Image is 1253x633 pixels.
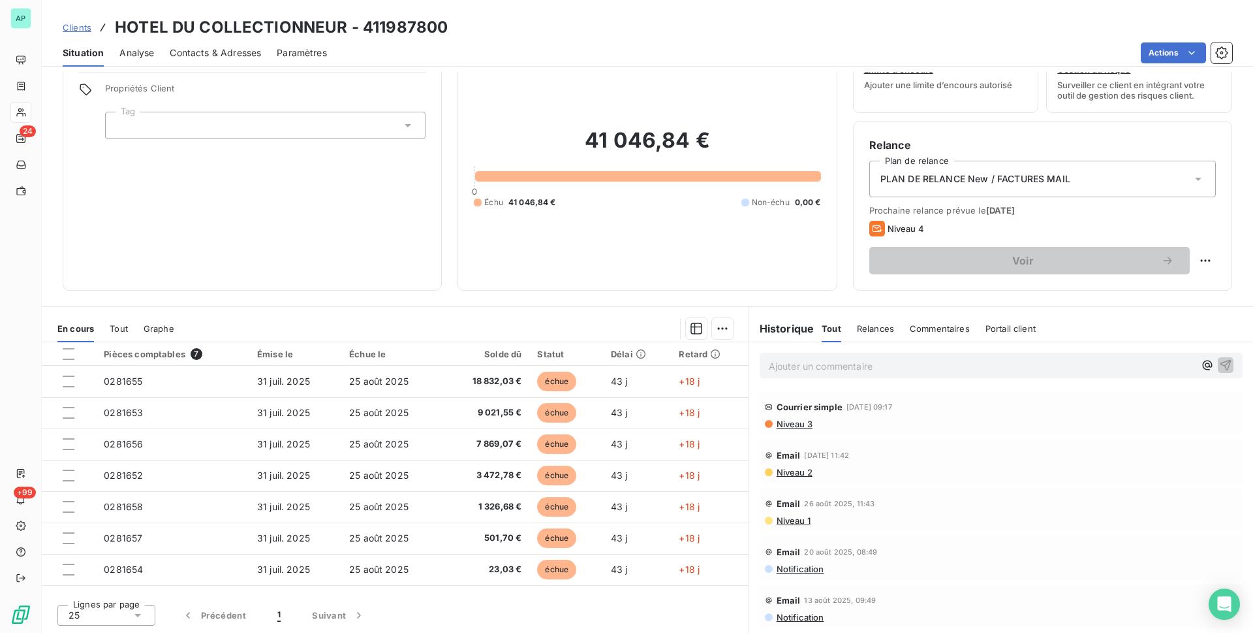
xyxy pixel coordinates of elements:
span: 9 021,55 € [450,406,521,419]
span: Contacts & Adresses [170,46,261,59]
span: 0281654 [104,564,143,575]
h6: Relance [869,137,1216,153]
span: 0,00 € [795,197,821,208]
span: 0 [472,186,477,197]
div: Émise le [257,349,333,359]
span: Propriétés Client [105,83,425,101]
span: 0281652 [104,470,143,481]
span: Tout [110,323,128,334]
button: Actions [1141,42,1206,63]
span: [DATE] 11:42 [804,451,849,459]
input: Ajouter une valeur [116,120,127,131]
h3: HOTEL DU COLLECTIONNEUR - 411987800 [115,16,448,39]
span: Portail client [985,323,1036,334]
span: 43 j [611,564,628,575]
span: Niveau 4 [888,223,924,234]
span: Ajouter une limite d’encours autorisé [864,80,1012,90]
span: 1 [277,609,281,622]
div: Statut [537,349,595,359]
span: +18 j [679,501,700,512]
span: Graphe [144,323,174,334]
span: 25 [69,609,80,622]
span: Commentaires [910,323,970,334]
span: 1 326,68 € [450,500,521,513]
span: 25 août 2025 [349,470,409,481]
h6: Historique [749,321,814,336]
span: 25 août 2025 [349,376,409,387]
span: 25 août 2025 [349,438,409,449]
span: 18 832,03 € [450,375,521,388]
span: 43 j [611,501,628,512]
span: Échu [484,197,503,208]
button: 1 [262,602,296,629]
span: 3 472,78 € [450,469,521,482]
button: Précédent [166,602,262,629]
span: échue [537,497,576,517]
span: [DATE] [986,205,1015,216]
span: 7 [191,348,202,360]
span: Surveiller ce client en intégrant votre outil de gestion des risques client. [1057,80,1221,101]
span: Notification [775,564,824,574]
span: +18 j [679,438,700,449]
span: Notification [775,612,824,623]
span: +99 [14,487,36,498]
span: échue [537,372,576,391]
span: Analyse [119,46,154,59]
span: +18 j [679,470,700,481]
span: 31 juil. 2025 [257,438,310,449]
span: Clients [63,22,91,33]
span: 31 juil. 2025 [257,470,310,481]
span: [DATE] 09:17 [846,403,892,411]
span: 31 juil. 2025 [257,501,310,512]
div: Échue le [349,349,434,359]
span: 13 août 2025, 09:49 [804,596,876,604]
span: Email [777,595,801,606]
span: 25 août 2025 [349,501,409,512]
span: 31 juil. 2025 [257,407,310,418]
span: Email [777,450,801,461]
span: +18 j [679,532,700,544]
span: PLAN DE RELANCE New / FACTURES MAIL [880,172,1070,186]
div: Délai [611,349,664,359]
div: Solde dû [450,349,521,359]
span: 31 juil. 2025 [257,564,310,575]
span: Relances [857,323,894,334]
span: Prochaine relance prévue le [869,205,1216,216]
span: +18 j [679,564,700,575]
span: En cours [57,323,94,334]
span: +18 j [679,376,700,387]
span: Voir [885,255,1161,266]
span: 25 août 2025 [349,532,409,544]
div: Retard [679,349,740,359]
span: 43 j [611,407,628,418]
span: 0281657 [104,532,142,544]
span: Non-échu [752,197,790,208]
span: 26 août 2025, 11:43 [804,500,874,508]
span: 31 juil. 2025 [257,532,310,544]
span: 7 869,07 € [450,438,521,451]
div: Open Intercom Messenger [1209,589,1240,620]
span: 43 j [611,470,628,481]
span: Situation [63,46,104,59]
span: 0281655 [104,376,142,387]
span: échue [537,434,576,454]
span: Email [777,498,801,509]
span: 43 j [611,438,628,449]
span: 43 j [611,532,628,544]
span: 31 juil. 2025 [257,376,310,387]
span: Email [777,547,801,557]
span: 25 août 2025 [349,564,409,575]
a: Clients [63,21,91,34]
span: Courrier simple [777,402,843,412]
span: 0281656 [104,438,143,449]
span: 0281653 [104,407,143,418]
span: Tout [822,323,841,334]
div: Pièces comptables [104,348,241,360]
img: Logo LeanPay [10,604,31,625]
span: Paramètres [277,46,327,59]
span: échue [537,560,576,579]
span: 0281658 [104,501,143,512]
button: Voir [869,247,1190,274]
span: 24 [20,125,36,137]
button: Suivant [296,602,381,629]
